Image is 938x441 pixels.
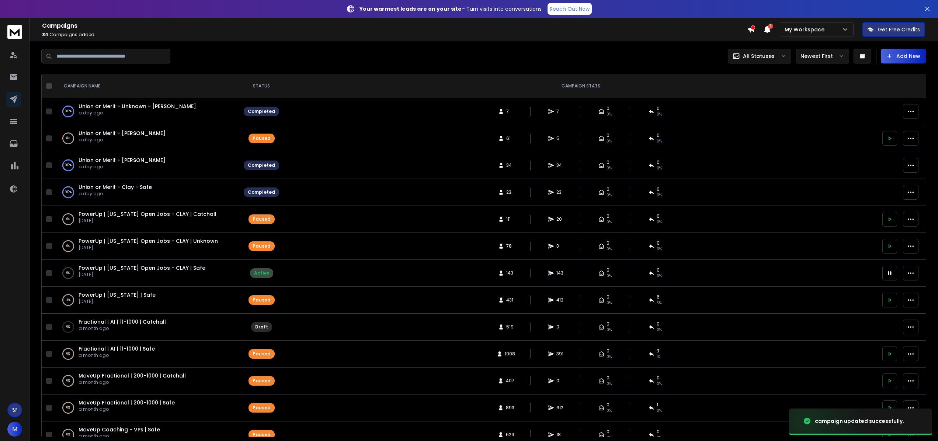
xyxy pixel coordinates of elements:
[556,108,564,114] span: 7
[506,189,514,195] span: 23
[253,351,271,357] div: Paused
[506,297,514,303] span: 431
[607,159,609,165] span: 0
[55,368,239,395] td: 0%MoveUp Fractional | 200-1000 | Catchalla month ago
[255,324,268,330] div: Draft
[42,31,48,38] span: 34
[248,189,275,195] div: Completed
[55,206,239,233] td: 0%PowerUp | [US_STATE] Open Jobs - CLAY | Catchall[DATE]
[55,395,239,421] td: 0%MoveUp Fractional | 200-1000 | Safea month ago
[556,135,564,141] span: 5
[55,152,239,179] td: 100%Union or Merit - [PERSON_NAME]a day ago
[79,210,216,218] span: PowerUp | [US_STATE] Open Jobs - CLAY | Catchall
[506,405,514,411] span: 893
[657,138,662,144] span: 0 %
[556,189,564,195] span: 23
[556,432,564,438] span: 18
[607,408,612,414] span: 0%
[657,165,662,171] span: 0 %
[878,26,920,33] p: Get Free Credits
[42,32,747,38] p: Campaigns added
[607,429,609,435] span: 0
[79,345,155,352] a: Fractional | AI | 11-1000 | Safe
[79,137,166,143] p: a day ago
[607,327,612,333] span: 0%
[657,219,662,225] span: 0 %
[79,426,160,433] a: MoveUp Coaching - VPs | Safe
[657,402,658,408] span: 1
[506,270,514,276] span: 143
[607,240,609,246] span: 0
[79,103,196,110] span: Union or Merit - Unknown - [PERSON_NAME]
[253,432,271,438] div: Paused
[506,243,514,249] span: 78
[657,159,660,165] span: 0
[657,240,660,246] span: 0
[607,219,612,225] span: 0%
[657,111,662,117] span: 0 %
[66,404,70,411] p: 0 %
[65,162,72,169] p: 100 %
[607,165,612,171] span: 0%
[607,300,612,306] span: 0%
[66,242,70,250] p: 0 %
[254,270,269,276] div: Active
[79,399,175,406] a: MoveUp Fractional | 200-1000 | Safe
[607,354,612,360] span: 0%
[55,233,239,260] td: 0%PowerUp | [US_STATE] Open Jobs - CLAY | Unknown[DATE]
[79,237,218,245] a: PowerUp | [US_STATE] Open Jobs - CLAY | Unknown
[253,243,271,249] div: Paused
[79,406,175,412] p: a month ago
[657,294,660,300] span: 6
[79,130,166,137] span: Union or Merit - [PERSON_NAME]
[359,5,462,13] strong: Your warmest leads are on your site
[881,49,926,63] button: Add New
[607,267,609,273] span: 0
[607,348,609,354] span: 0
[657,273,662,279] span: 0 %
[657,300,661,306] span: 3 %
[55,74,239,98] th: CAMPAIGN NAME
[7,25,22,39] img: logo
[657,429,660,435] span: 0
[79,372,186,379] a: MoveUp Fractional | 200-1000 | Catchall
[66,269,70,277] p: 0 %
[607,138,612,144] span: 0%
[79,379,186,385] p: a month ago
[66,135,70,142] p: 8 %
[607,294,609,300] span: 0
[657,375,660,381] span: 0
[79,191,152,197] p: a day ago
[506,378,514,384] span: 407
[556,162,564,168] span: 34
[65,108,72,115] p: 100 %
[42,21,747,30] h1: Campaigns
[253,405,271,411] div: Paused
[79,299,156,304] p: [DATE]
[79,272,205,278] p: [DATE]
[79,245,218,251] p: [DATE]
[657,354,660,360] span: 1 %
[79,291,156,299] a: PowerUp | [US_STATE] | Safe
[550,5,590,13] p: Reach Out Now
[239,74,284,98] th: STATUS
[607,402,609,408] span: 0
[657,106,660,111] span: 0
[7,422,22,437] button: M
[657,435,662,441] span: 0 %
[66,350,70,358] p: 0 %
[556,243,564,249] span: 3
[79,164,166,170] p: a day ago
[607,375,609,381] span: 0
[657,348,659,354] span: 3
[607,106,609,111] span: 0
[79,156,166,164] a: Union or Merit - [PERSON_NAME]
[55,341,239,368] td: 0%Fractional | AI | 11-1000 | Safea month ago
